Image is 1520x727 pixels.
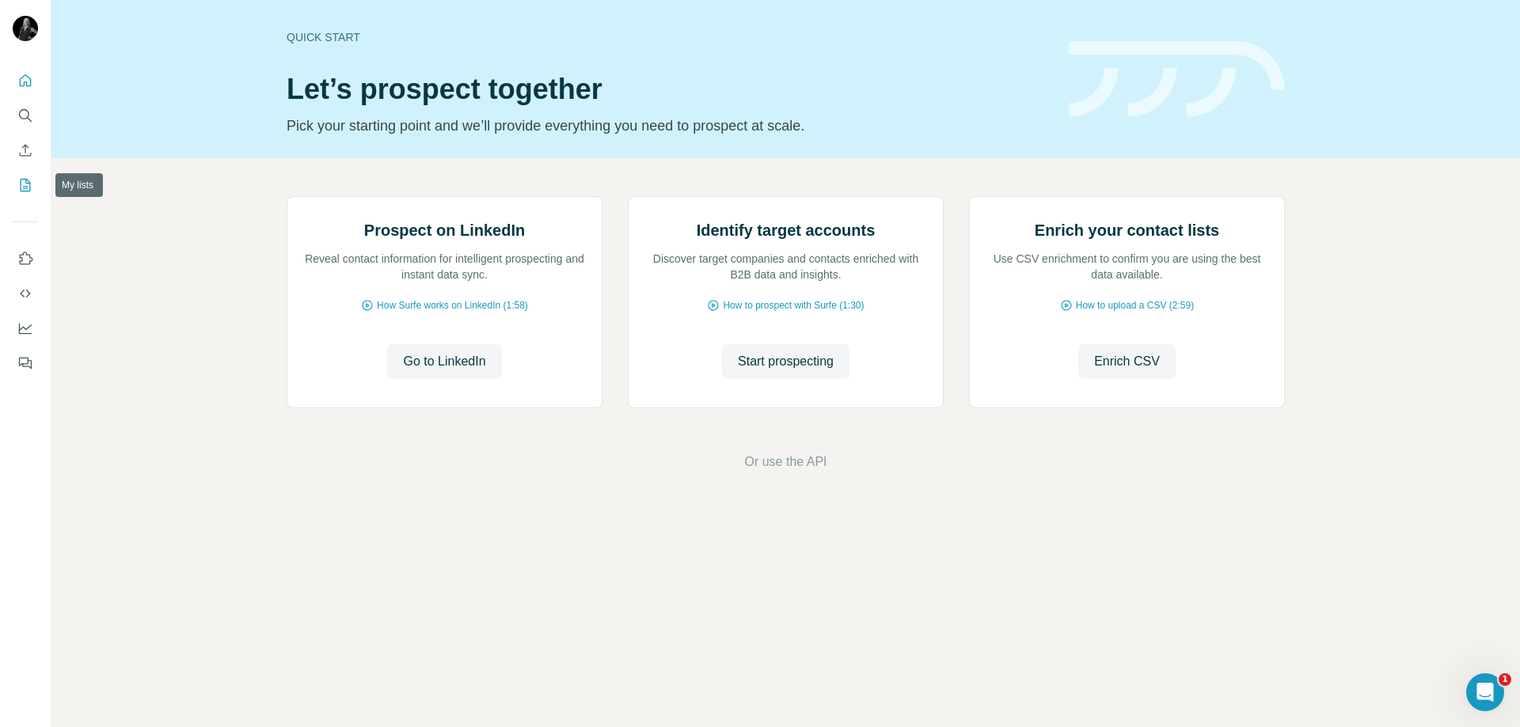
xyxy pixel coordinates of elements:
button: Enrich CSV [13,136,38,165]
h2: Identify target accounts [697,219,876,241]
iframe: Intercom live chat [1466,673,1504,711]
p: Pick your starting point and we’ll provide everything you need to prospect at scale. [287,115,1050,137]
button: Use Surfe API [13,279,38,308]
span: Enrich CSV [1094,352,1160,371]
p: Use CSV enrichment to confirm you are using the best data available. [986,251,1268,282]
button: Start prospecting [722,344,849,379]
span: How to upload a CSV (2:59) [1076,298,1194,312]
button: Or use the API [744,452,826,471]
img: banner [1069,41,1285,118]
button: Quick start [13,66,38,95]
button: My lists [13,171,38,199]
span: How to prospect with Surfe (1:30) [723,298,864,312]
img: Avatar [13,16,38,41]
h2: Prospect on LinkedIn [364,219,525,241]
button: Use Surfe on LinkedIn [13,244,38,273]
button: Go to LinkedIn [387,344,501,379]
h2: Enrich your contact lists [1035,219,1219,241]
span: How Surfe works on LinkedIn (1:58) [377,298,528,312]
button: Enrich CSV [1078,344,1176,379]
div: Quick start [287,29,1050,45]
span: 1 [1499,673,1511,686]
p: Discover target companies and contacts enriched with B2B data and insights. [644,251,927,282]
button: Feedback [13,349,38,377]
span: Go to LinkedIn [403,352,485,371]
p: Reveal contact information for intelligent prospecting and instant data sync. [303,251,586,282]
button: Dashboard [13,314,38,343]
button: Search [13,101,38,130]
h1: Let’s prospect together [287,74,1050,105]
span: Start prospecting [738,352,834,371]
